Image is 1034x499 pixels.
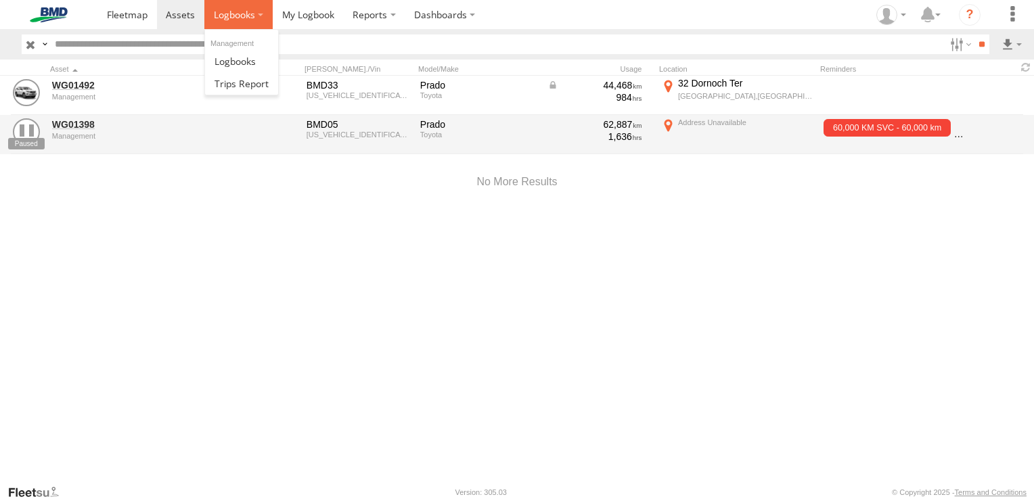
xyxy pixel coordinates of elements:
a: View Asset Details [13,79,40,106]
a: Terms and Conditions [955,488,1027,496]
a: Logbook Management [205,50,278,72]
div: Toyota [420,91,538,99]
img: bmd-logo.svg [14,7,84,22]
div: Click to Sort [50,64,240,74]
div: Data from Vehicle CANbus [547,79,642,91]
i: ? [959,4,981,26]
div: 32 Dornoch Ter [678,77,813,89]
div: Model/Make [418,64,540,74]
div: Prado [420,118,538,130]
div: JTEBR3FJ20K329086 [307,91,411,99]
span: 60,000 KM SVC - 60,000 km [824,119,951,137]
a: Visit our Website [7,485,70,499]
div: Version: 305.03 [455,488,507,496]
label: Export results as... [1000,34,1023,54]
label: Search Filter Options [945,34,974,54]
a: Logbook Trips report [205,72,278,95]
div: undefined [52,132,238,140]
div: Usage [545,64,654,74]
label: Click to View Current Location [659,116,815,153]
div: BMD05 [307,118,411,130]
div: [PERSON_NAME]./Vin [305,64,413,74]
div: undefined [52,93,238,101]
div: JTEBR3FJ10K261847 [307,130,411,139]
span: Refresh [1018,61,1034,74]
a: View Asset Details [13,118,40,145]
div: [GEOGRAPHIC_DATA],[GEOGRAPHIC_DATA] [678,91,813,101]
a: WG01398 [52,118,238,130]
div: Prado [420,79,538,91]
div: Location [659,64,815,74]
div: Toyota [420,130,538,139]
a: WG01492 [52,79,238,91]
div: 1,636 [547,130,642,143]
div: Ainslie Brown [872,5,911,25]
div: Reminders [820,64,924,74]
div: BMD33 [307,79,411,91]
div: © Copyright 2025 - [892,488,1027,496]
label: Search Query [39,34,50,54]
div: 984 [547,91,642,103]
label: Click to View Current Location [659,77,815,114]
div: 62,887 [547,118,642,130]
